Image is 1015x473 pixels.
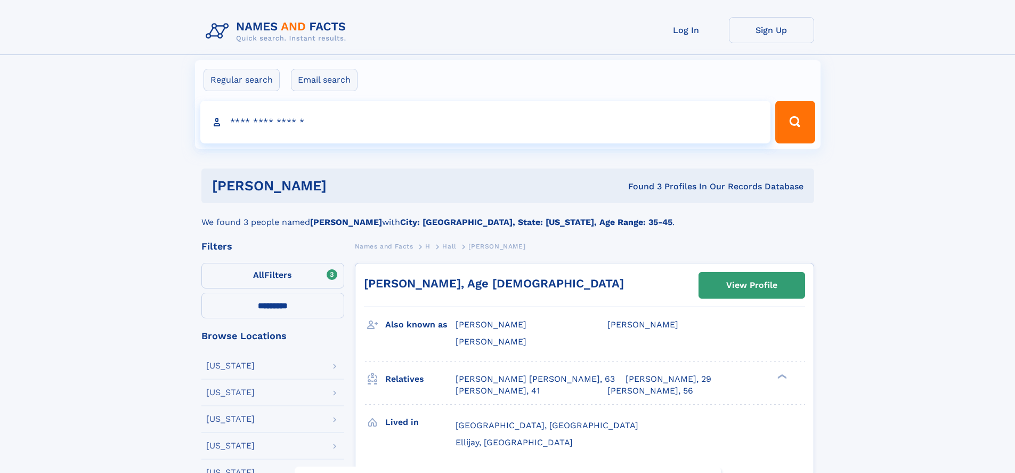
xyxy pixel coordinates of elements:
[456,319,526,330] span: [PERSON_NAME]
[425,239,431,253] a: H
[253,270,264,280] span: All
[201,331,344,341] div: Browse Locations
[468,243,525,250] span: [PERSON_NAME]
[291,69,358,91] label: Email search
[310,217,382,227] b: [PERSON_NAME]
[200,101,771,143] input: search input
[477,181,803,193] div: Found 3 Profiles In Our Records Database
[201,263,344,288] label: Filters
[456,336,526,347] span: [PERSON_NAME]
[729,17,814,43] a: Sign Up
[201,242,344,251] div: Filters
[385,370,456,388] h3: Relatives
[201,17,355,46] img: Logo Names and Facts
[644,17,729,43] a: Log In
[456,385,540,397] a: [PERSON_NAME], 41
[699,272,805,298] a: View Profile
[385,413,456,431] h3: Lived in
[204,69,280,91] label: Regular search
[775,101,815,143] button: Search Button
[456,420,638,430] span: [GEOGRAPHIC_DATA], [GEOGRAPHIC_DATA]
[456,437,573,447] span: Ellijay, [GEOGRAPHIC_DATA]
[201,203,814,229] div: We found 3 people named with .
[364,277,624,290] a: [PERSON_NAME], Age [DEMOGRAPHIC_DATA]
[442,243,456,250] span: Hall
[206,442,255,450] div: [US_STATE]
[425,243,431,250] span: H
[442,239,456,253] a: Hall
[456,373,615,385] a: [PERSON_NAME] [PERSON_NAME], 63
[355,239,413,253] a: Names and Facts
[626,373,711,385] a: [PERSON_NAME], 29
[775,373,787,380] div: ❯
[607,319,678,330] span: [PERSON_NAME]
[206,415,255,423] div: [US_STATE]
[400,217,672,227] b: City: [GEOGRAPHIC_DATA], State: [US_STATE], Age Range: 35-45
[206,388,255,397] div: [US_STATE]
[206,362,255,370] div: [US_STATE]
[726,273,777,298] div: View Profile
[212,179,477,193] h1: [PERSON_NAME]
[385,316,456,334] h3: Also known as
[607,385,693,397] a: [PERSON_NAME], 56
